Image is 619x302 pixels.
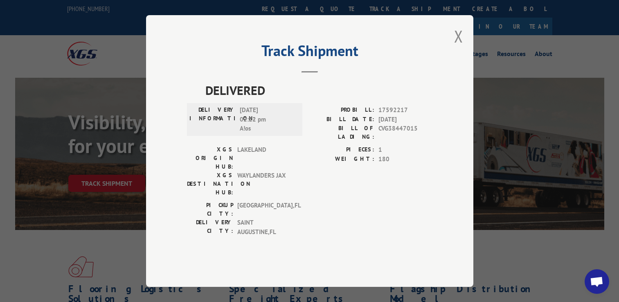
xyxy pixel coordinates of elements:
label: XGS ORIGIN HUB: [187,145,233,171]
label: DELIVERY INFORMATION: [189,106,236,133]
label: BILL DATE: [310,115,374,124]
span: 1 [378,145,432,155]
span: 17592217 [378,106,432,115]
span: SAINT AUGUSTINE , FL [237,218,293,237]
span: LAKELAND [237,145,293,171]
span: [DATE] 02:22 pm A!os [240,106,295,133]
span: 180 [378,154,432,164]
label: XGS DESTINATION HUB: [187,171,233,197]
label: WEIGHT: [310,154,374,164]
span: [DATE] [378,115,432,124]
h2: Track Shipment [187,45,432,61]
label: BILL OF LADING: [310,124,374,141]
a: Open chat [585,269,609,294]
label: PICKUP CITY: [187,201,233,218]
span: [GEOGRAPHIC_DATA] , FL [237,201,293,218]
span: WAYLANDERS JAX [237,171,293,197]
label: PROBILL: [310,106,374,115]
button: Close modal [454,25,463,47]
label: PIECES: [310,145,374,155]
span: CVG38447015 [378,124,432,141]
span: DELIVERED [205,81,432,99]
label: DELIVERY CITY: [187,218,233,237]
